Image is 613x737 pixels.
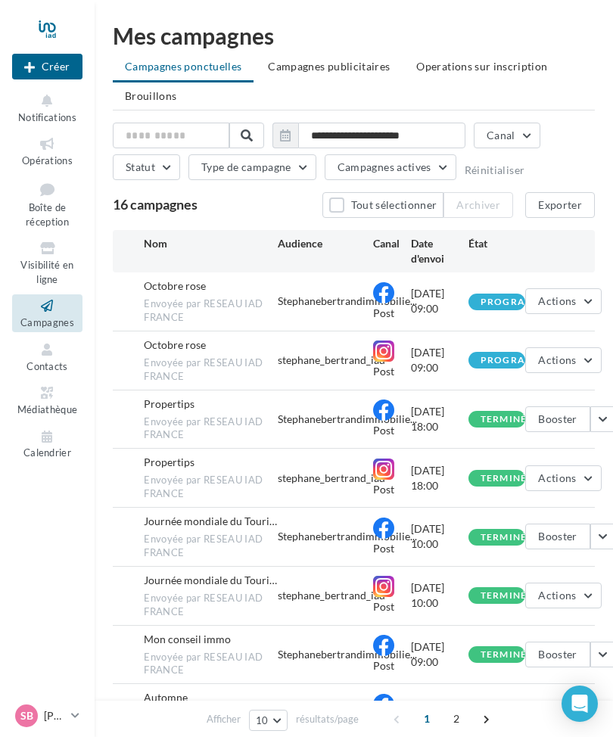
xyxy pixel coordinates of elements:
span: Operations sur inscription [416,60,547,73]
div: [DATE] 09:00 [411,345,468,375]
a: Médiathèque [12,381,82,418]
div: terminée [481,474,534,484]
a: SB [PERSON_NAME] [12,701,82,730]
a: Opérations [12,132,82,169]
button: Booster [525,642,590,667]
span: Boîte de réception [26,201,69,228]
div: stephane_bertrand_iad [278,588,385,603]
span: Automne [144,691,188,704]
span: Actions [538,294,576,307]
span: Campagnes publicitaires [268,60,390,73]
span: Stephanebertrandimmobilie... [278,647,417,662]
span: Opérations [22,154,73,166]
div: stephane_bertrand_iad [278,471,385,486]
span: Envoyée par RESEAU IAD FRANCE [144,474,277,501]
span: 10 [256,714,269,726]
span: Actions [538,589,576,602]
span: Propertips [144,456,194,468]
span: Journée mondiale du Tourisme [144,515,277,527]
button: 10 [249,710,288,731]
span: Propertips [144,397,194,410]
span: résultats/page [296,712,359,726]
button: Type de campagne [188,154,316,180]
button: Campagnes actives [325,154,456,180]
span: Afficher [207,712,241,726]
div: terminée [481,591,534,601]
button: Exporter [525,192,595,218]
button: Booster [525,406,590,432]
span: Contacts [26,360,68,372]
span: Envoyée par RESEAU IAD FRANCE [144,297,277,325]
span: Post [373,483,394,496]
span: Campagnes [20,316,74,328]
a: Campagnes [12,294,82,331]
span: Médiathèque [17,403,78,415]
div: programmée [481,297,556,307]
span: Envoyée par RESEAU IAD FRANCE [144,415,277,443]
span: Visibilité en ligne [20,259,73,285]
button: Notifications [12,89,82,126]
div: Canal [373,236,411,251]
span: Post [373,542,394,555]
div: Date d'envoi [411,236,468,266]
div: stephane_bertrand_iad [278,353,385,368]
button: Créer [12,54,82,79]
div: État [468,236,526,251]
span: Post [373,306,394,319]
span: 16 campagnes [113,196,198,213]
span: Brouillons [125,89,177,102]
span: Envoyée par RESEAU IAD FRANCE [144,533,277,560]
span: SB [20,708,33,723]
button: Actions [525,465,601,491]
span: Octobre rose [144,338,206,351]
div: [DATE] 18:00 [411,404,468,434]
span: Notifications [18,111,76,123]
button: Tout sélectionner [322,192,443,218]
div: terminée [481,650,534,660]
div: programmée [481,356,556,365]
div: [DATE] 10:00 [411,521,468,552]
span: Octobre rose [144,279,206,292]
button: Booster [525,524,590,549]
button: Actions [525,583,601,608]
span: Actions [538,353,576,366]
a: Calendrier [12,425,82,462]
span: Stephanebertrandimmobilie... [278,529,417,544]
button: Actions [525,347,601,373]
span: Envoyée par RESEAU IAD FRANCE [144,651,277,678]
span: Journée mondiale du Tourisme [144,574,277,586]
span: 2 [444,707,468,731]
a: Contacts [12,338,82,375]
span: Envoyée par RESEAU IAD FRANCE [144,356,277,384]
span: Actions [538,471,576,484]
div: [DATE] 10:00 [411,580,468,611]
div: [DATE] 18:00 [411,463,468,493]
span: Stephanebertrandimmobilie... [278,412,417,427]
div: Nouvelle campagne [12,54,82,79]
a: Boîte de réception [12,176,82,232]
div: Mes campagnes [113,24,595,47]
span: Stephanebertrandimmobilie... [278,294,417,309]
span: 1 [415,707,439,731]
button: Statut [113,154,180,180]
span: Post [373,365,394,378]
span: Post [373,660,394,673]
div: terminée [481,415,534,424]
span: Campagnes actives [338,160,431,173]
div: [DATE] 10:00 [411,698,468,729]
div: terminée [481,533,534,543]
button: Réinitialiser [465,164,525,176]
div: Audience [278,236,373,251]
span: Calendrier [23,447,71,459]
span: Post [373,424,394,437]
span: Envoyée par RESEAU IAD FRANCE [144,592,277,619]
a: Visibilité en ligne [12,237,82,288]
button: Archiver [443,192,513,218]
div: Nom [144,236,277,251]
div: Open Intercom Messenger [562,686,598,722]
p: [PERSON_NAME] [44,708,65,723]
button: Actions [525,288,601,314]
button: Canal [474,123,540,148]
div: [DATE] 09:00 [411,639,468,670]
div: [DATE] 09:00 [411,286,468,316]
